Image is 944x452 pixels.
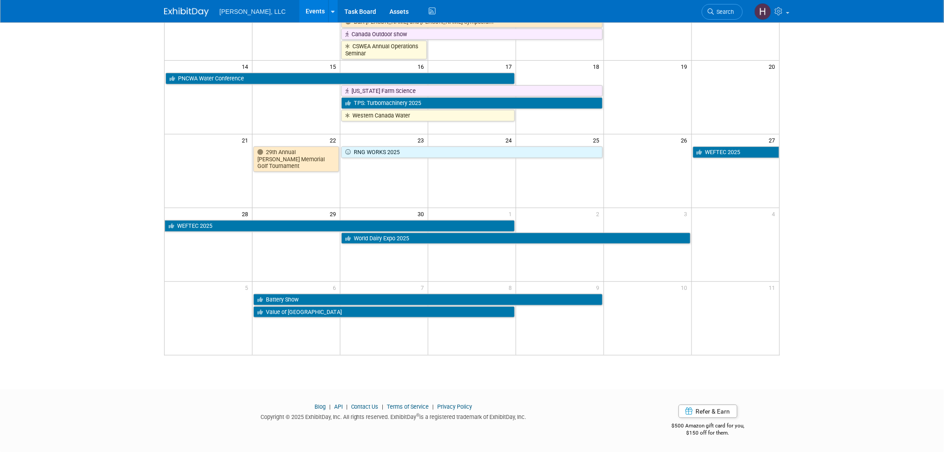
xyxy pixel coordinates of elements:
[768,134,779,146] span: 27
[332,282,340,293] span: 6
[420,282,428,293] span: 7
[679,405,737,418] a: Refer & Earn
[253,146,339,172] a: 29th Annual [PERSON_NAME] Memorial Golf Tournament
[768,61,779,72] span: 20
[387,403,429,410] a: Terms of Service
[164,8,209,17] img: ExhibitDay
[636,416,780,437] div: $500 Amazon gift card for you,
[241,61,252,72] span: 14
[329,61,340,72] span: 15
[329,134,340,146] span: 22
[714,8,734,15] span: Search
[315,403,326,410] a: Blog
[166,73,515,84] a: PNCWA Water Conference
[244,282,252,293] span: 5
[508,208,516,219] span: 1
[351,403,379,410] a: Contact Us
[329,208,340,219] span: 29
[438,403,472,410] a: Privacy Policy
[334,403,343,410] a: API
[341,85,603,97] a: [US_STATE] Farm Science
[596,208,604,219] span: 2
[680,282,691,293] span: 10
[241,134,252,146] span: 21
[680,61,691,72] span: 19
[636,429,780,437] div: $150 off for them.
[341,110,515,121] a: Western Canada Water
[341,146,603,158] a: RNG WORKS 2025
[693,146,779,158] a: WEFTEC 2025
[505,61,516,72] span: 17
[592,134,604,146] span: 25
[219,8,286,15] span: [PERSON_NAME], LLC
[505,134,516,146] span: 24
[771,208,779,219] span: 4
[341,97,603,109] a: TPS: Turbomachinery 2025
[417,134,428,146] span: 23
[596,282,604,293] span: 9
[165,220,515,232] a: WEFTEC 2025
[417,61,428,72] span: 16
[702,4,743,20] a: Search
[417,208,428,219] span: 30
[431,403,436,410] span: |
[341,41,427,59] a: CSWEA Annual Operations Seminar
[768,282,779,293] span: 11
[341,29,603,40] a: Canada Outdoor show
[344,403,350,410] span: |
[508,282,516,293] span: 8
[680,134,691,146] span: 26
[380,403,386,410] span: |
[683,208,691,219] span: 3
[253,306,515,318] a: Value of [GEOGRAPHIC_DATA]
[754,3,771,20] img: Hannah Mulholland
[164,411,623,421] div: Copyright © 2025 ExhibitDay, Inc. All rights reserved. ExhibitDay is a registered trademark of Ex...
[327,403,333,410] span: |
[417,413,420,418] sup: ®
[341,233,690,244] a: World Dairy Expo 2025
[592,61,604,72] span: 18
[241,208,252,219] span: 28
[253,294,602,306] a: Battery Show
